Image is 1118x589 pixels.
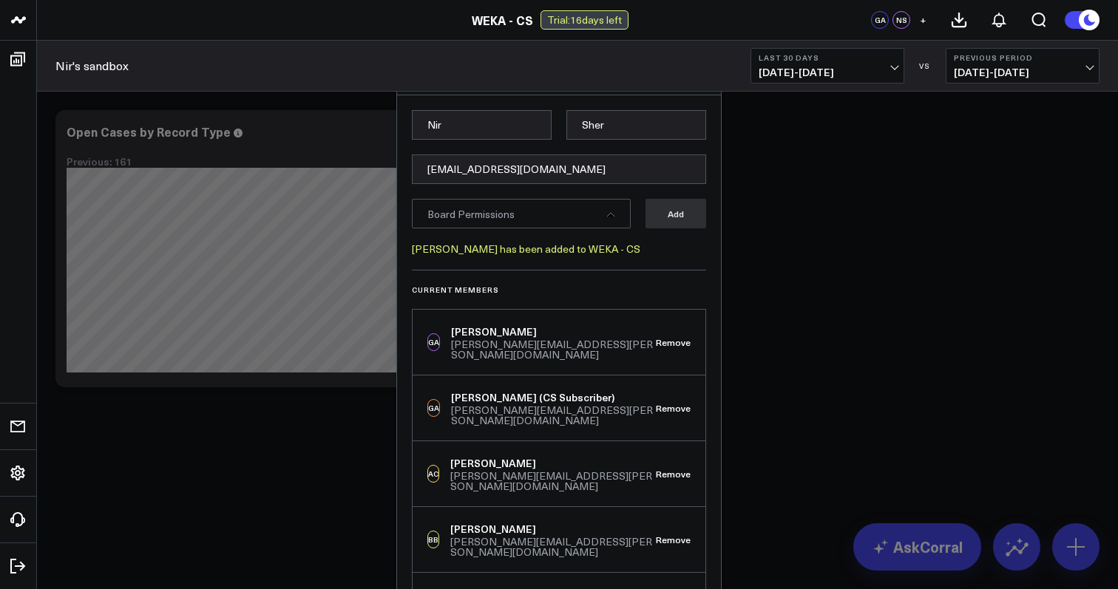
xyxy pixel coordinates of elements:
a: WEKA - CS [472,12,533,28]
div: GA [871,11,889,29]
button: Remove [656,403,691,413]
b: Previous Period [954,53,1091,62]
span: [DATE] - [DATE] [954,67,1091,78]
b: Last 30 Days [759,53,896,62]
button: Add [646,199,706,228]
div: [PERSON_NAME] (CS Subscriber) [451,390,656,405]
div: GA [427,333,440,351]
button: Remove [656,337,691,347]
span: + [920,15,926,25]
div: Trial: 16 days left [541,10,629,30]
button: Remove [656,534,691,545]
div: [PERSON_NAME][EMAIL_ADDRESS][PERSON_NAME][DOMAIN_NAME] [450,537,656,557]
input: Last name [566,110,706,140]
button: Remove [656,469,691,479]
div: VS [912,61,938,70]
button: + [914,11,932,29]
div: GA [427,399,440,417]
div: [PERSON_NAME] [450,456,656,471]
button: Previous Period[DATE]-[DATE] [946,48,1100,84]
h3: Current Members [412,285,706,294]
div: [PERSON_NAME][EMAIL_ADDRESS][PERSON_NAME][DOMAIN_NAME] [450,471,656,491]
div: AC [427,465,439,483]
div: [PERSON_NAME][EMAIL_ADDRESS][PERSON_NAME][DOMAIN_NAME] [451,405,656,426]
div: [PERSON_NAME] [451,324,656,339]
input: Type email [412,154,706,184]
div: [PERSON_NAME] has been added to WEKA - CS [412,243,706,255]
span: [DATE] - [DATE] [759,67,896,78]
div: BB [427,531,439,548]
input: First name [412,110,552,140]
button: Last 30 Days[DATE]-[DATE] [751,48,904,84]
a: Nir's sandbox [55,58,129,74]
div: [PERSON_NAME] [450,522,656,537]
div: NS [892,11,910,29]
div: [PERSON_NAME][EMAIL_ADDRESS][PERSON_NAME][DOMAIN_NAME] [451,339,656,360]
span: Board Permissions [427,207,515,221]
